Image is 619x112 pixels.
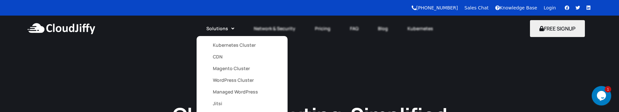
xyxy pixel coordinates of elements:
[18,10,32,16] div: v 4.0.25
[592,86,613,106] iframe: chat widget
[530,25,585,32] a: FREE SIGNUP
[25,38,58,43] div: Domain Overview
[495,5,537,10] a: Knowledge Base
[244,21,305,36] a: Network & Security
[72,38,110,43] div: Keywords by Traffic
[398,21,443,36] a: Kubernetes
[340,21,368,36] a: FAQ
[213,74,271,86] a: WordPress Cluster
[213,98,271,109] a: Jitsi
[368,21,398,36] a: Blog
[213,63,271,74] a: Magento Cluster
[10,17,16,22] img: website_grey.svg
[10,10,16,16] img: logo_orange.svg
[305,21,340,36] a: Pricing
[213,51,271,63] a: CDN
[17,17,71,22] div: Domain: [DOMAIN_NAME]
[412,5,458,10] a: [PHONE_NUMBER]
[544,5,556,10] a: Login
[213,86,271,98] a: Managed WordPress
[65,38,70,43] img: tab_keywords_by_traffic_grey.svg
[197,21,244,36] a: Solutions
[213,39,271,51] a: Kubernetes Cluster
[530,20,585,37] button: FREE SIGNUP
[18,38,23,43] img: tab_domain_overview_orange.svg
[464,5,488,10] a: Sales Chat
